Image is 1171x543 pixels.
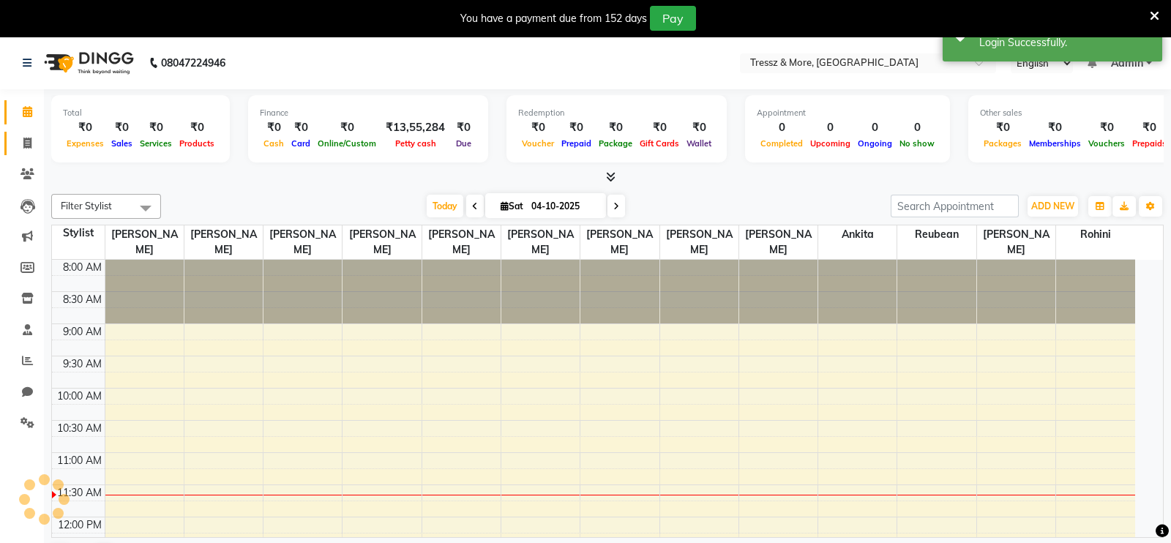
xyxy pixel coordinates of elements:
span: [PERSON_NAME] [739,225,818,259]
span: Products [176,138,218,149]
span: Online/Custom [314,138,380,149]
div: Finance [260,107,476,119]
div: ₹0 [288,119,314,136]
span: Cash [260,138,288,149]
span: [PERSON_NAME] [580,225,659,259]
div: 9:30 AM [60,356,105,372]
div: 8:30 AM [60,292,105,307]
span: Card [288,138,314,149]
img: logo [37,42,138,83]
span: Services [136,138,176,149]
span: Gift Cards [636,138,683,149]
span: Voucher [518,138,558,149]
span: Expenses [63,138,108,149]
div: ₹0 [176,119,218,136]
div: ₹0 [980,119,1025,136]
span: Upcoming [807,138,854,149]
div: ₹0 [136,119,176,136]
span: Admin [1111,56,1143,71]
div: 0 [807,119,854,136]
span: Completed [757,138,807,149]
span: Package [595,138,636,149]
button: Pay [650,6,696,31]
div: ₹0 [63,119,108,136]
div: 0 [757,119,807,136]
span: Petty cash [392,138,440,149]
span: Due [452,138,475,149]
div: ₹0 [108,119,136,136]
div: ₹0 [260,119,288,136]
button: ADD NEW [1028,196,1078,217]
span: [PERSON_NAME] [184,225,263,259]
div: 0 [854,119,896,136]
div: You have a payment due from 152 days [460,11,647,26]
span: Ongoing [854,138,896,149]
div: ₹0 [683,119,715,136]
div: 12:00 PM [55,517,105,533]
div: ₹13,55,284 [380,119,451,136]
input: Search Appointment [891,195,1019,217]
span: [PERSON_NAME] [422,225,501,259]
span: [PERSON_NAME] [105,225,184,259]
span: Sales [108,138,136,149]
div: Login Successfully. [979,35,1151,50]
span: [PERSON_NAME] [343,225,421,259]
div: Appointment [757,107,938,119]
div: ₹0 [636,119,683,136]
div: ₹0 [451,119,476,136]
div: 11:30 AM [54,485,105,501]
div: ₹0 [558,119,595,136]
span: Reubean [897,225,976,244]
div: 10:00 AM [54,389,105,404]
div: 8:00 AM [60,260,105,275]
div: 11:00 AM [54,453,105,468]
span: Prepaids [1129,138,1170,149]
span: Sat [497,201,527,211]
div: ₹0 [314,119,380,136]
div: 0 [896,119,938,136]
input: 2025-10-04 [527,195,600,217]
div: ₹0 [1129,119,1170,136]
span: Wallet [683,138,715,149]
span: Packages [980,138,1025,149]
span: Today [427,195,463,217]
div: 10:30 AM [54,421,105,436]
div: ₹0 [1085,119,1129,136]
b: 08047224946 [161,42,225,83]
div: ₹0 [595,119,636,136]
span: ADD NEW [1031,201,1074,211]
div: Redemption [518,107,715,119]
span: [PERSON_NAME] [501,225,580,259]
div: ₹0 [1025,119,1085,136]
span: Filter Stylist [61,200,112,211]
div: ₹0 [518,119,558,136]
span: Rohini [1056,225,1135,244]
span: Prepaid [558,138,595,149]
span: [PERSON_NAME] [977,225,1055,259]
span: [PERSON_NAME] [263,225,342,259]
span: Memberships [1025,138,1085,149]
span: Ankita [818,225,897,244]
span: No show [896,138,938,149]
div: Stylist [52,225,105,241]
div: 9:00 AM [60,324,105,340]
span: Vouchers [1085,138,1129,149]
div: Total [63,107,218,119]
span: [PERSON_NAME] [660,225,738,259]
